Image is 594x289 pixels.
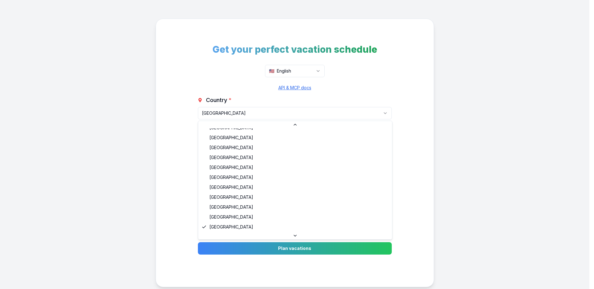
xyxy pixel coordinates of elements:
span: [GEOGRAPHIC_DATA] [209,164,253,171]
span: [GEOGRAPHIC_DATA] [209,204,253,210]
span: [GEOGRAPHIC_DATA] [209,135,253,141]
span: [GEOGRAPHIC_DATA] [209,194,253,200]
span: [GEOGRAPHIC_DATA] [209,174,253,180]
span: [GEOGRAPHIC_DATA] [209,184,253,190]
span: [GEOGRAPHIC_DATA] [209,144,253,151]
span: [GEOGRAPHIC_DATA] [209,224,253,230]
span: [GEOGRAPHIC_DATA] [209,214,253,220]
span: [GEOGRAPHIC_DATA] [209,154,253,161]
